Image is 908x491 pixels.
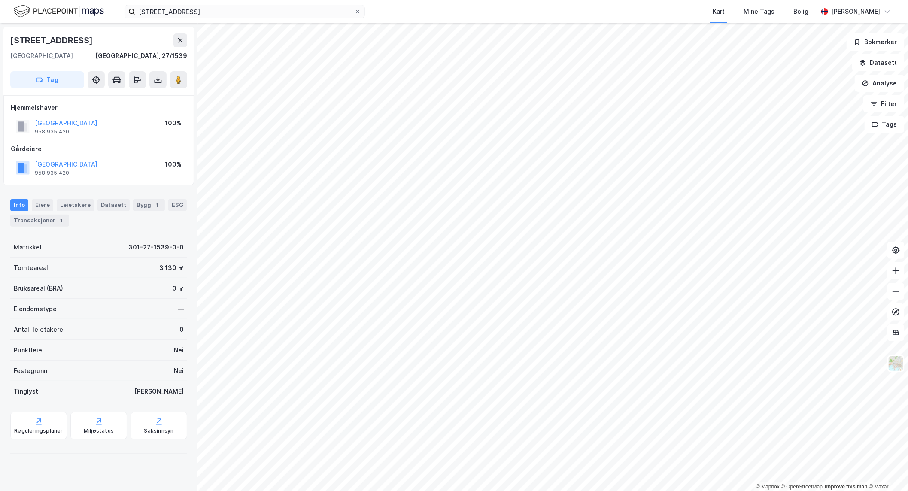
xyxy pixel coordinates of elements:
div: 100% [165,118,182,128]
a: Mapbox [756,484,780,490]
div: Kontrollprogram for chat [865,450,908,491]
div: [STREET_ADDRESS] [10,33,94,47]
div: Kart [713,6,725,17]
div: Gårdeiere [11,144,187,154]
div: Punktleie [14,345,42,355]
div: 1 [153,201,161,209]
div: Saksinnsyn [144,427,174,434]
div: Leietakere [57,199,94,211]
div: 100% [165,159,182,170]
iframe: Chat Widget [865,450,908,491]
div: 3 130 ㎡ [159,263,184,273]
div: Eiendomstype [14,304,57,314]
div: Antall leietakere [14,324,63,335]
input: Søk på adresse, matrikkel, gårdeiere, leietakere eller personer [135,5,354,18]
div: — [178,304,184,314]
img: logo.f888ab2527a4732fd821a326f86c7f29.svg [14,4,104,19]
div: Festegrunn [14,366,47,376]
div: Bygg [133,199,165,211]
div: 0 ㎡ [172,283,184,294]
div: [PERSON_NAME] [832,6,881,17]
div: Hjemmelshaver [11,103,187,113]
img: Z [888,355,904,372]
button: Bokmerker [847,33,905,51]
div: Mine Tags [744,6,774,17]
div: Tomteareal [14,263,48,273]
a: Improve this map [825,484,868,490]
div: Reguleringsplaner [14,427,63,434]
button: Analyse [855,75,905,92]
div: Bolig [793,6,808,17]
button: Datasett [852,54,905,71]
div: Nei [174,345,184,355]
div: Info [10,199,28,211]
div: Datasett [97,199,130,211]
div: [GEOGRAPHIC_DATA] [10,51,73,61]
div: [PERSON_NAME] [134,386,184,397]
div: [GEOGRAPHIC_DATA], 27/1539 [95,51,187,61]
div: Matrikkel [14,242,42,252]
div: 0 [179,324,184,335]
div: 301-27-1539-0-0 [128,242,184,252]
div: 1 [57,216,66,225]
button: Tags [865,116,905,133]
a: OpenStreetMap [781,484,823,490]
div: Miljøstatus [84,427,114,434]
div: 958 935 420 [35,170,69,176]
div: Nei [174,366,184,376]
div: 958 935 420 [35,128,69,135]
div: Eiere [32,199,53,211]
button: Tag [10,71,84,88]
div: Transaksjoner [10,215,69,227]
div: Tinglyst [14,386,38,397]
button: Filter [863,95,905,112]
div: ESG [168,199,187,211]
div: Bruksareal (BRA) [14,283,63,294]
